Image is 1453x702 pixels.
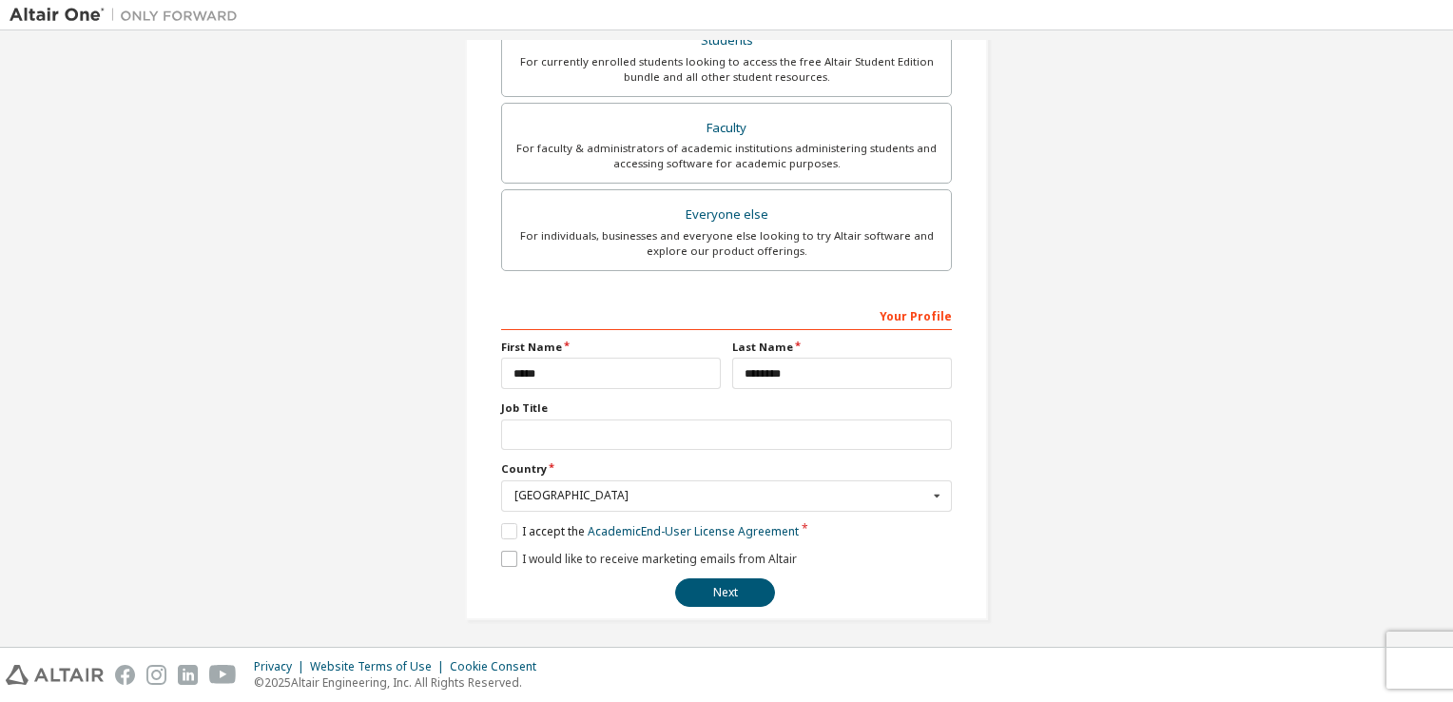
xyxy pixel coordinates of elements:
[10,6,247,25] img: Altair One
[513,115,940,142] div: Faculty
[513,202,940,228] div: Everyone else
[209,665,237,685] img: youtube.svg
[513,54,940,85] div: For currently enrolled students looking to access the free Altair Student Edition bundle and all ...
[146,665,166,685] img: instagram.svg
[732,340,952,355] label: Last Name
[501,340,721,355] label: First Name
[254,674,548,691] p: © 2025 Altair Engineering, Inc. All Rights Reserved.
[501,400,952,416] label: Job Title
[501,461,952,477] label: Country
[513,141,940,171] div: For faculty & administrators of academic institutions administering students and accessing softwa...
[588,523,799,539] a: Academic End-User License Agreement
[514,490,928,501] div: [GEOGRAPHIC_DATA]
[501,300,952,330] div: Your Profile
[501,551,797,567] label: I would like to receive marketing emails from Altair
[513,228,940,259] div: For individuals, businesses and everyone else looking to try Altair software and explore our prod...
[6,665,104,685] img: altair_logo.svg
[450,659,548,674] div: Cookie Consent
[310,659,450,674] div: Website Terms of Use
[675,578,775,607] button: Next
[254,659,310,674] div: Privacy
[178,665,198,685] img: linkedin.svg
[513,28,940,54] div: Students
[501,523,799,539] label: I accept the
[115,665,135,685] img: facebook.svg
